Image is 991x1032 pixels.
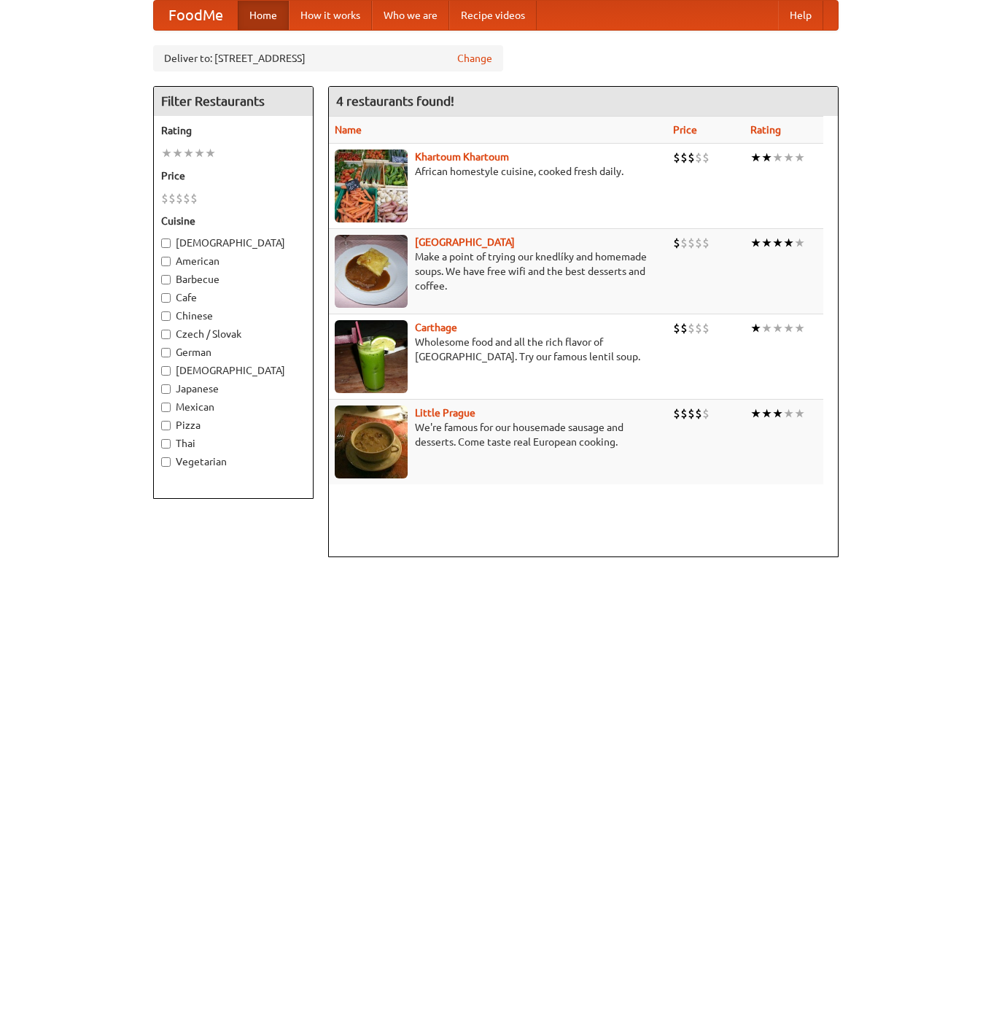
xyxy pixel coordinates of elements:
[161,123,306,138] h5: Rating
[161,436,306,451] label: Thai
[372,1,449,30] a: Who we are
[161,214,306,228] h5: Cuisine
[750,235,761,251] li: ★
[238,1,289,30] a: Home
[695,320,702,336] li: $
[161,145,172,161] li: ★
[183,190,190,206] li: $
[335,249,661,293] p: Make a point of trying our knedlíky and homemade soups. We have free wifi and the best desserts a...
[449,1,537,30] a: Recipe videos
[153,45,503,71] div: Deliver to: [STREET_ADDRESS]
[783,320,794,336] li: ★
[161,457,171,467] input: Vegetarian
[673,150,680,166] li: $
[161,363,306,378] label: [DEMOGRAPHIC_DATA]
[783,235,794,251] li: ★
[161,168,306,183] h5: Price
[335,124,362,136] a: Name
[702,150,710,166] li: $
[161,190,168,206] li: $
[673,235,680,251] li: $
[161,236,306,250] label: [DEMOGRAPHIC_DATA]
[761,235,772,251] li: ★
[794,150,805,166] li: ★
[680,406,688,422] li: $
[154,87,313,116] h4: Filter Restaurants
[336,94,454,108] ng-pluralize: 4 restaurants found!
[161,254,306,268] label: American
[161,272,306,287] label: Barbecue
[161,366,171,376] input: [DEMOGRAPHIC_DATA]
[335,420,661,449] p: We're famous for our housemade sausage and desserts. Come taste real European cooking.
[161,330,171,339] input: Czech / Slovak
[161,257,171,266] input: American
[335,406,408,478] img: littleprague.jpg
[772,150,783,166] li: ★
[335,164,661,179] p: African homestyle cuisine, cooked fresh daily.
[750,124,781,136] a: Rating
[415,236,515,248] b: [GEOGRAPHIC_DATA]
[161,439,171,449] input: Thai
[688,150,695,166] li: $
[161,327,306,341] label: Czech / Slovak
[161,293,171,303] input: Cafe
[161,454,306,469] label: Vegetarian
[161,400,306,414] label: Mexican
[702,320,710,336] li: $
[183,145,194,161] li: ★
[750,320,761,336] li: ★
[783,406,794,422] li: ★
[680,150,688,166] li: $
[702,235,710,251] li: $
[161,311,171,321] input: Chinese
[161,238,171,248] input: [DEMOGRAPHIC_DATA]
[695,150,702,166] li: $
[161,384,171,394] input: Japanese
[289,1,372,30] a: How it works
[673,320,680,336] li: $
[194,145,205,161] li: ★
[161,381,306,396] label: Japanese
[778,1,823,30] a: Help
[161,421,171,430] input: Pizza
[772,406,783,422] li: ★
[680,320,688,336] li: $
[168,190,176,206] li: $
[761,406,772,422] li: ★
[457,51,492,66] a: Change
[673,406,680,422] li: $
[794,406,805,422] li: ★
[772,320,783,336] li: ★
[176,190,183,206] li: $
[695,406,702,422] li: $
[335,320,408,393] img: carthage.jpg
[688,320,695,336] li: $
[750,406,761,422] li: ★
[161,275,171,284] input: Barbecue
[783,150,794,166] li: ★
[761,150,772,166] li: ★
[794,320,805,336] li: ★
[161,309,306,323] label: Chinese
[161,418,306,432] label: Pizza
[415,407,475,419] a: Little Prague
[695,235,702,251] li: $
[205,145,216,161] li: ★
[688,406,695,422] li: $
[335,150,408,222] img: khartoum.jpg
[680,235,688,251] li: $
[794,235,805,251] li: ★
[702,406,710,422] li: $
[335,335,661,364] p: Wholesome food and all the rich flavor of [GEOGRAPHIC_DATA]. Try our famous lentil soup.
[415,151,509,163] a: Khartoum Khartoum
[415,322,457,333] a: Carthage
[190,190,198,206] li: $
[154,1,238,30] a: FoodMe
[772,235,783,251] li: ★
[673,124,697,136] a: Price
[761,320,772,336] li: ★
[750,150,761,166] li: ★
